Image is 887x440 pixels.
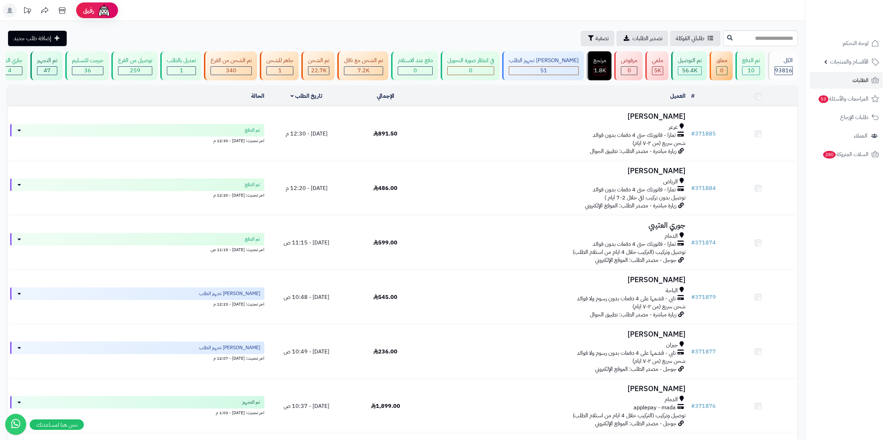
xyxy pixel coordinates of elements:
[742,57,760,65] div: تم الدفع
[613,51,644,80] a: مرفوض 0
[595,34,609,43] span: تصفية
[809,35,883,52] a: لوحة التحكم
[8,66,12,75] span: 4
[809,109,883,126] a: طلبات الإرجاع
[742,67,760,75] div: 10
[311,66,327,75] span: 22.7K
[691,92,695,100] a: #
[691,130,695,138] span: #
[669,123,678,131] span: عرعر
[251,92,264,100] a: الحالة
[593,186,676,194] span: تمارا - فاتورتك حتى 4 دفعات بدون فوائد
[29,51,64,80] a: تم التجهيز 47
[83,6,94,15] span: رفيق
[691,130,716,138] a: #371885
[830,57,868,67] span: الأقسام والمنتجات
[398,57,433,65] div: دفع عند الاستلام
[469,66,472,75] span: 0
[632,139,686,147] span: شحن سريع (من ٢-٧ ايام)
[593,131,676,139] span: تمارا - فاتورتك حتى 4 دفعات بدون فوائد
[633,404,676,412] span: applepay - mada
[373,293,397,301] span: 545.00
[616,31,668,46] a: تصدير الطلبات
[266,57,293,65] div: جاهز للشحن
[428,385,686,393] h3: [PERSON_NAME]
[258,51,300,80] a: جاهز للشحن 1
[590,310,676,319] span: زيارة مباشرة - مصدر الطلب: تطبيق الجوال
[593,57,606,65] div: مرتجع
[284,402,329,410] span: [DATE] - 10:37 ص
[84,66,91,75] span: 36
[284,293,329,301] span: [DATE] - 10:48 ص
[10,137,264,144] div: اخر تحديث: [DATE] - 12:30 م
[336,51,390,80] a: تم الشحن مع ناقل 7.2K
[344,57,383,65] div: تم الشحن مع ناقل
[291,92,322,100] a: تاريخ الطلب
[242,399,260,406] span: تم التجهيز
[167,67,196,75] div: 1
[663,178,678,186] span: الرياض
[428,330,686,338] h3: [PERSON_NAME]
[377,92,394,100] a: الإجمالي
[373,239,397,247] span: 599.00
[10,191,264,198] div: اخر تحديث: [DATE] - 12:20 م
[428,167,686,175] h3: [PERSON_NAME]
[594,66,606,75] span: 1.8K
[691,402,695,410] span: #
[130,66,140,75] span: 259
[670,51,708,80] a: تم التوصيل 56.4K
[64,51,110,80] a: خرجت للتسليم 36
[203,51,258,80] a: تم الشحن من الفرع 340
[10,354,264,361] div: اخر تحديث: [DATE] - 12:07 م
[604,193,686,202] span: توصيل بدون تركيب (في خلال 2-7 ايام )
[448,67,494,75] div: 0
[267,67,293,75] div: 1
[10,300,264,307] div: اخر تحديث: [DATE] - 12:23 م
[180,66,183,75] span: 1
[428,112,686,120] h3: [PERSON_NAME]
[595,419,676,428] span: جوجل - مصدر الطلب: الموقع الإلكتروني
[854,131,867,141] span: العملاء
[501,51,585,80] a: [PERSON_NAME] تجهيز الطلب 51
[691,184,695,192] span: #
[278,66,282,75] span: 1
[691,184,716,192] a: #371884
[594,67,606,75] div: 1798
[509,57,579,65] div: [PERSON_NAME] تجهيز الطلب
[691,293,695,301] span: #
[590,147,676,155] span: زيارة مباشرة - مصدر الطلب: تطبيق الجوال
[652,57,663,65] div: ملغي
[37,67,57,75] div: 47
[843,38,868,48] span: لوحة التحكم
[665,396,678,404] span: الدمام
[118,57,152,65] div: توصيل من الفرع
[628,66,631,75] span: 0
[44,66,51,75] span: 47
[708,51,734,80] a: معلق 0
[632,302,686,311] span: شحن سريع (من ٢-٧ ايام)
[211,57,252,65] div: تم الشحن من الفرع
[72,67,103,75] div: 36
[439,51,501,80] a: في انتظار صورة التحويل 0
[373,184,397,192] span: 486.00
[573,411,686,420] span: توصيل وتركيب (التركيب خلال 4 ايام من استلام الطلب)
[734,51,767,80] a: تم الدفع 10
[717,67,727,75] div: 0
[775,66,792,75] span: 93816
[593,240,676,248] span: تمارا - فاتورتك حتى 4 دفعات بدون فوائد
[540,66,547,75] span: 51
[691,347,716,356] a: #371877
[652,67,663,75] div: 4950
[245,127,260,134] span: تم الدفع
[670,31,720,46] a: طلباتي المُوكلة
[413,66,417,75] span: 0
[245,181,260,188] span: تم الدفع
[665,232,678,240] span: الدمام
[577,349,676,357] span: تابي - قسّمها على 4 دفعات بدون رسوم ولا فوائد
[632,357,686,365] span: شحن سريع (من ٢-٧ ايام)
[118,67,152,75] div: 259
[691,239,695,247] span: #
[678,57,702,65] div: تم التوصيل
[809,90,883,107] a: المراجعات والأسئلة53
[308,67,329,75] div: 22727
